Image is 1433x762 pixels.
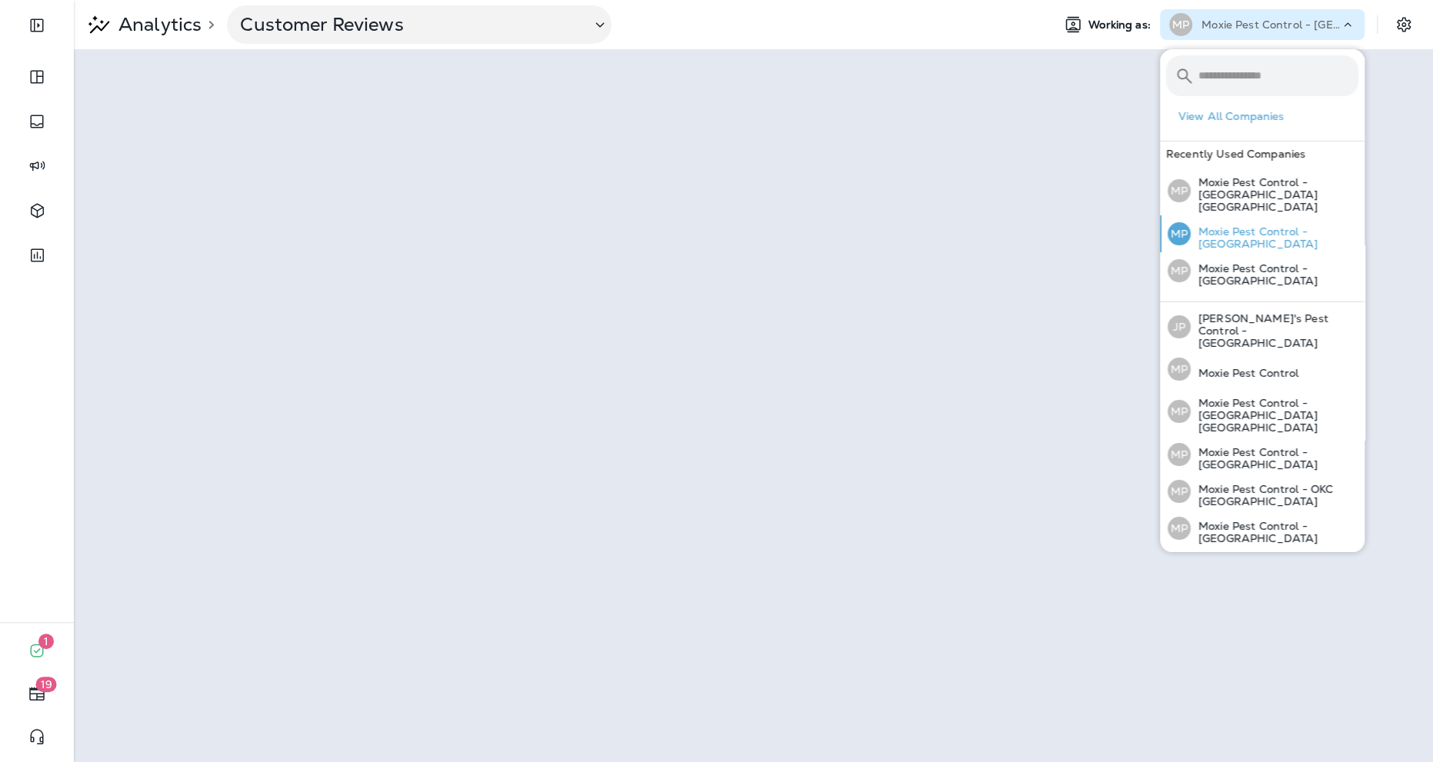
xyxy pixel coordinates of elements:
[1160,215,1365,252] button: MPMoxie Pest Control - [GEOGRAPHIC_DATA]
[1168,443,1191,466] div: MP
[1160,302,1365,351] button: JP[PERSON_NAME]'s Pest Control - [GEOGRAPHIC_DATA]
[38,634,54,649] span: 1
[1160,141,1365,166] div: Recently Used Companies
[1191,520,1358,544] p: Moxie Pest Control - [GEOGRAPHIC_DATA]
[1191,397,1358,434] p: Moxie Pest Control - [GEOGRAPHIC_DATA] [GEOGRAPHIC_DATA]
[1191,176,1358,213] p: Moxie Pest Control - [GEOGRAPHIC_DATA] [GEOGRAPHIC_DATA]
[1088,18,1154,32] span: Working as:
[1160,166,1365,215] button: MPMoxie Pest Control - [GEOGRAPHIC_DATA] [GEOGRAPHIC_DATA]
[1168,358,1191,381] div: MP
[15,10,58,41] button: Expand Sidebar
[1201,18,1340,31] p: Moxie Pest Control - [GEOGRAPHIC_DATA]
[1168,315,1191,338] div: JP
[1168,400,1191,423] div: MP
[240,13,578,36] p: Customer Reviews
[1191,446,1358,471] p: Moxie Pest Control - [GEOGRAPHIC_DATA]
[202,18,215,31] p: >
[1160,436,1365,473] button: MPMoxie Pest Control - [GEOGRAPHIC_DATA]
[1160,510,1365,547] button: MPMoxie Pest Control - [GEOGRAPHIC_DATA]
[1168,480,1191,503] div: MP
[15,678,58,709] button: 19
[36,677,57,692] span: 19
[1168,517,1191,540] div: MP
[1169,13,1192,36] div: MP
[1191,367,1299,379] p: Moxie Pest Control
[1191,483,1358,507] p: Moxie Pest Control - OKC [GEOGRAPHIC_DATA]
[1168,179,1191,202] div: MP
[1160,473,1365,510] button: MPMoxie Pest Control - OKC [GEOGRAPHIC_DATA]
[1160,547,1365,584] button: MPMoxie Pest Control - [GEOGRAPHIC_DATA]
[1168,222,1191,245] div: MP
[1191,225,1358,250] p: Moxie Pest Control - [GEOGRAPHIC_DATA]
[1191,262,1358,287] p: Moxie Pest Control - [GEOGRAPHIC_DATA]
[1390,11,1418,38] button: Settings
[1172,105,1365,128] button: View All Companies
[1160,252,1365,289] button: MPMoxie Pest Control - [GEOGRAPHIC_DATA]
[15,635,58,666] button: 1
[1160,387,1365,436] button: MPMoxie Pest Control - [GEOGRAPHIC_DATA] [GEOGRAPHIC_DATA]
[1160,351,1365,387] button: MPMoxie Pest Control
[1191,312,1358,349] p: [PERSON_NAME]'s Pest Control - [GEOGRAPHIC_DATA]
[1168,259,1191,282] div: MP
[112,13,202,36] p: Analytics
